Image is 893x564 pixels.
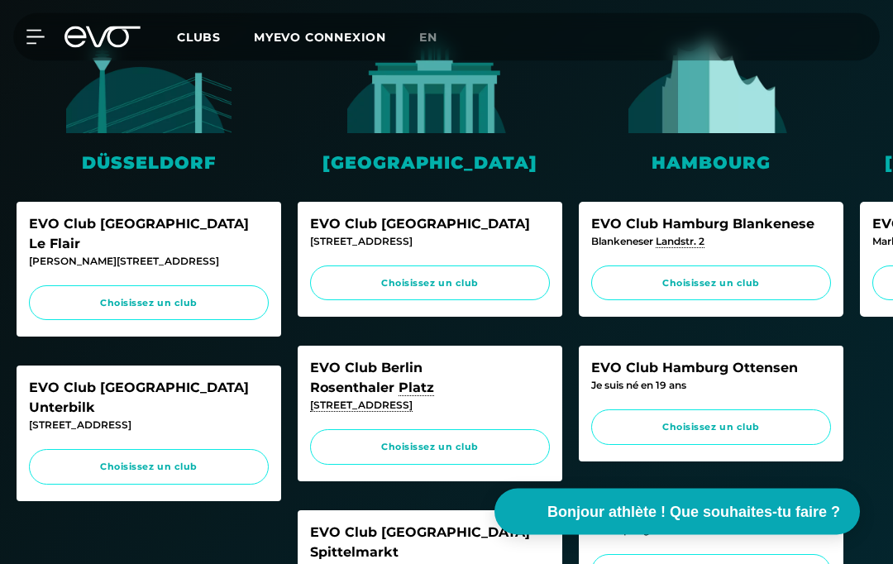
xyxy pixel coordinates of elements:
[310,236,413,248] font: [STREET_ADDRESS]
[419,30,437,45] font: en
[591,236,704,249] font: Blankeneser
[662,422,760,433] font: Choisissez un club
[347,31,513,134] img: evofitness
[591,524,697,537] font: Axel-Springer-Platz 3
[591,380,686,392] font: Je suis né en 19 ans
[662,278,760,289] font: Choisissez un club
[29,450,269,485] a: Choisissez un club
[100,298,198,309] font: Choisissez un club
[177,29,254,45] a: Clubs
[652,153,771,174] font: Hambourg
[591,361,798,376] font: EVO Club Hamburg Ottensen
[494,489,860,535] button: Bonjour athlète ! Que souhaites-tu faire ?
[628,31,794,134] img: evofitness
[310,361,434,397] font: EVO Club Berlin Rosenthaler
[29,256,219,268] font: [PERSON_NAME][STREET_ADDRESS]
[82,153,216,174] font: Düsseldorf
[29,419,131,432] font: [STREET_ADDRESS]
[310,525,530,561] font: EVO Club [GEOGRAPHIC_DATA] Spittelmarkt
[310,430,550,466] a: Choisissez un club
[310,217,530,232] font: EVO Club [GEOGRAPHIC_DATA]
[419,28,457,47] a: en
[591,410,831,446] a: Choisissez un club
[29,286,269,322] a: Choisissez un club
[100,461,198,473] font: Choisissez un club
[322,153,537,174] font: [GEOGRAPHIC_DATA]
[591,266,831,302] a: Choisissez un club
[29,217,249,252] font: EVO Club [GEOGRAPHIC_DATA] Le Flair
[381,442,479,453] font: Choisissez un club
[381,278,479,289] font: Choisissez un club
[310,266,550,302] a: Choisissez un club
[29,380,249,416] font: EVO Club [GEOGRAPHIC_DATA] Unterbilk
[591,217,814,232] font: EVO Club Hamburg Blankenese
[254,30,386,45] a: MYEVO CONNEXION
[66,31,232,134] img: evofitness
[177,30,221,45] font: Clubs
[547,504,840,520] font: Bonjour athlète ! Que souhaites-tu faire ?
